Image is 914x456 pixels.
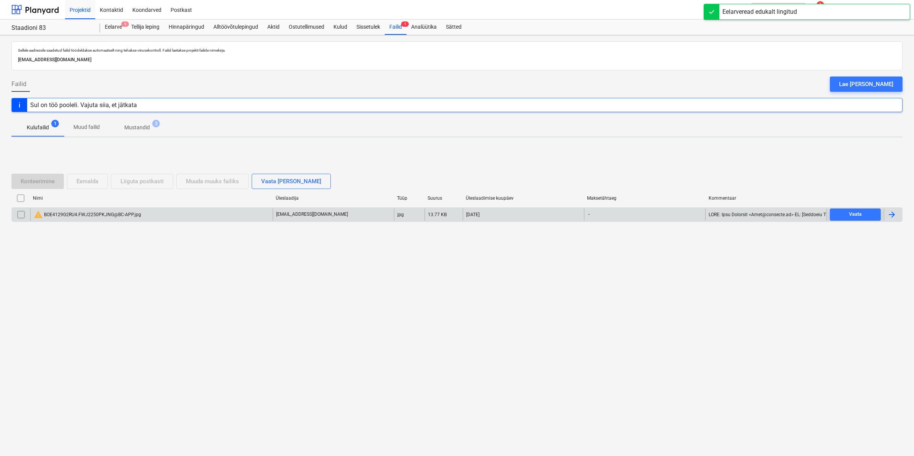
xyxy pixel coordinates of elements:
[849,210,862,219] div: Vaata
[830,77,903,92] button: Lae [PERSON_NAME]
[284,20,329,35] a: Ostutellimused
[587,195,702,201] div: Maksetähtaeg
[329,20,352,35] a: Kulud
[100,20,127,35] div: Eelarve
[428,212,447,217] div: 13.77 KB
[263,20,284,35] a: Aktid
[73,123,100,131] p: Muud failid
[261,176,321,186] div: Vaata [PERSON_NAME]
[30,101,137,109] div: Sul on töö pooleli. Vajuta siia, et jätkata
[34,210,141,219] div: BOE4129G2RU4.FWJ2250PKJNG@BC-APP.jpg
[441,20,466,35] a: Sätted
[209,20,263,35] a: Alltöövõtulepingud
[34,210,43,219] span: warning
[164,20,209,35] a: Hinnapäringud
[18,48,896,53] p: Sellele aadressile saadetud failid töödeldakse automaatselt ning tehakse viirusekontroll. Failid ...
[397,195,421,201] div: Tüüp
[252,174,331,189] button: Vaata [PERSON_NAME]
[401,21,409,27] span: 1
[839,79,893,89] div: Lae [PERSON_NAME]
[466,212,480,217] div: [DATE]
[152,120,160,127] span: 3
[587,211,590,218] span: -
[466,195,581,201] div: Üleslaadimise kuupäev
[407,20,441,35] a: Analüütika
[709,195,824,201] div: Kommentaar
[276,211,348,218] p: [EMAIL_ADDRESS][DOMAIN_NAME]
[397,212,404,217] div: jpg
[830,208,881,221] button: Vaata
[428,195,460,201] div: Suurus
[276,195,391,201] div: Üleslaadija
[18,56,896,64] p: [EMAIL_ADDRESS][DOMAIN_NAME]
[124,124,150,132] p: Mustandid
[121,21,129,27] span: 5
[11,80,26,89] span: Failid
[385,20,407,35] a: Failid1
[385,20,407,35] div: Failid
[27,124,49,132] p: Kulufailid
[51,120,59,127] span: 1
[33,195,270,201] div: Nimi
[11,24,91,32] div: Staadioni 83
[100,20,127,35] a: Eelarve5
[722,7,797,16] div: Eelarveread edukalt lingitud
[352,20,385,35] a: Sissetulek
[127,20,164,35] a: Tellija leping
